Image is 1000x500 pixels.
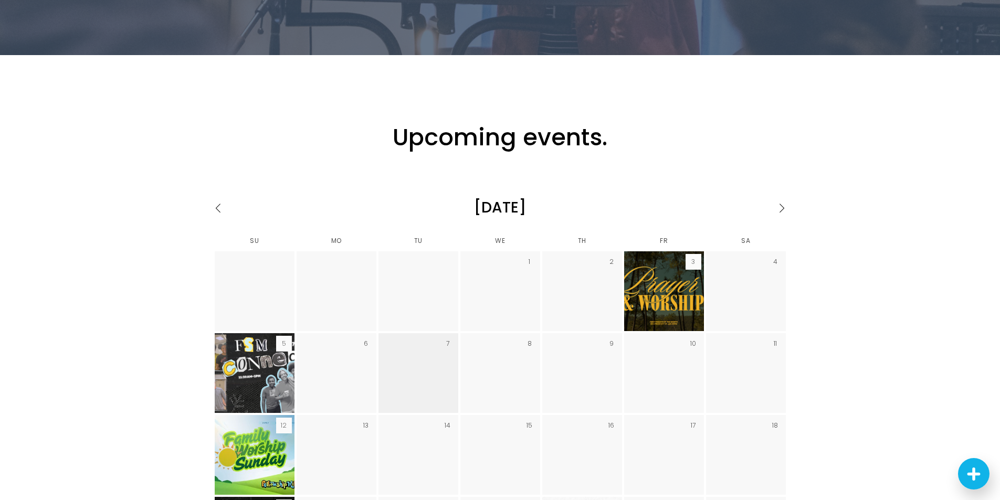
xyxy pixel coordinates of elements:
div: 2 [606,256,617,268]
img: FSM Connect [183,333,325,413]
th: Tuesday [378,237,458,249]
th: Saturday [706,237,786,249]
div: 16 [606,420,617,431]
div: 15 [524,420,535,431]
img: Prayer & Worship [593,251,734,331]
h2: Upcoming events. [265,122,735,153]
th: Sunday [215,237,294,249]
div: 13 [360,420,372,431]
a: Go to previous month [212,198,292,217]
div: 1 [524,256,535,268]
a: Go to next month [708,198,788,217]
div: 12 [278,420,290,431]
div: 4 [770,256,781,268]
div: 17 [688,420,699,431]
div: 9 [606,338,617,349]
div: 6 [360,338,372,349]
div: 5 [278,338,290,349]
th: Monday [297,237,376,249]
th: Friday [624,237,704,249]
div: 10 [688,338,699,349]
div: 8 [524,338,535,349]
div: [DATE] [474,198,526,217]
th: Wednesday [460,237,540,249]
div: 18 [770,420,781,431]
div: 11 [770,338,781,349]
img: Family Worship Sunday [203,415,306,495]
div: 7 [442,338,454,349]
th: Thursday [542,237,622,249]
div: 3 [688,256,699,268]
div: 14 [442,420,454,431]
